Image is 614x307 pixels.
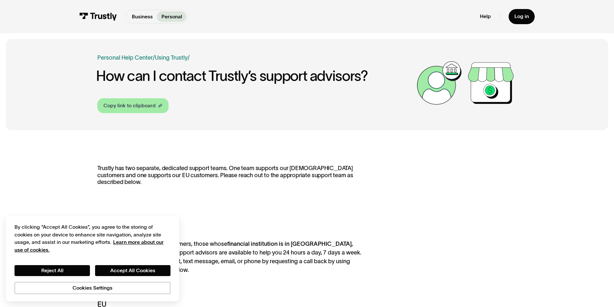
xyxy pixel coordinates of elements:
[15,265,90,276] button: Reject All
[15,223,171,294] div: Privacy
[79,13,117,21] img: Trustly Logo
[97,98,169,113] a: Copy link to clipboard
[514,13,529,20] div: Log in
[103,102,156,110] div: Copy link to clipboard
[97,53,153,62] a: Personal Help Center
[157,11,186,22] a: Personal
[96,68,413,84] h1: How can I contact Trustly’s support advisors?
[15,223,171,254] div: By clicking “Accept All Cookies”, you agree to the storing of cookies on your device to enhance s...
[188,53,190,62] div: /
[97,214,367,225] h5: [GEOGRAPHIC_DATA]
[15,282,171,294] button: Cookies Settings
[95,265,171,276] button: Accept All Cookies
[227,241,352,247] strong: financial institution is in [GEOGRAPHIC_DATA]
[6,216,179,301] div: Cookie banner
[97,240,367,274] li: For our customers, those whose , our Trustly North American support advisors are available to hel...
[509,9,535,24] a: Log in
[161,13,182,21] p: Personal
[480,13,491,20] a: Help
[132,13,153,21] p: Business
[155,54,188,61] a: Using Trustly
[127,11,157,22] a: Business
[153,53,155,62] div: /
[97,165,367,193] p: Trustly has two separate, dedicated support teams. One team supports our [DEMOGRAPHIC_DATA] custo...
